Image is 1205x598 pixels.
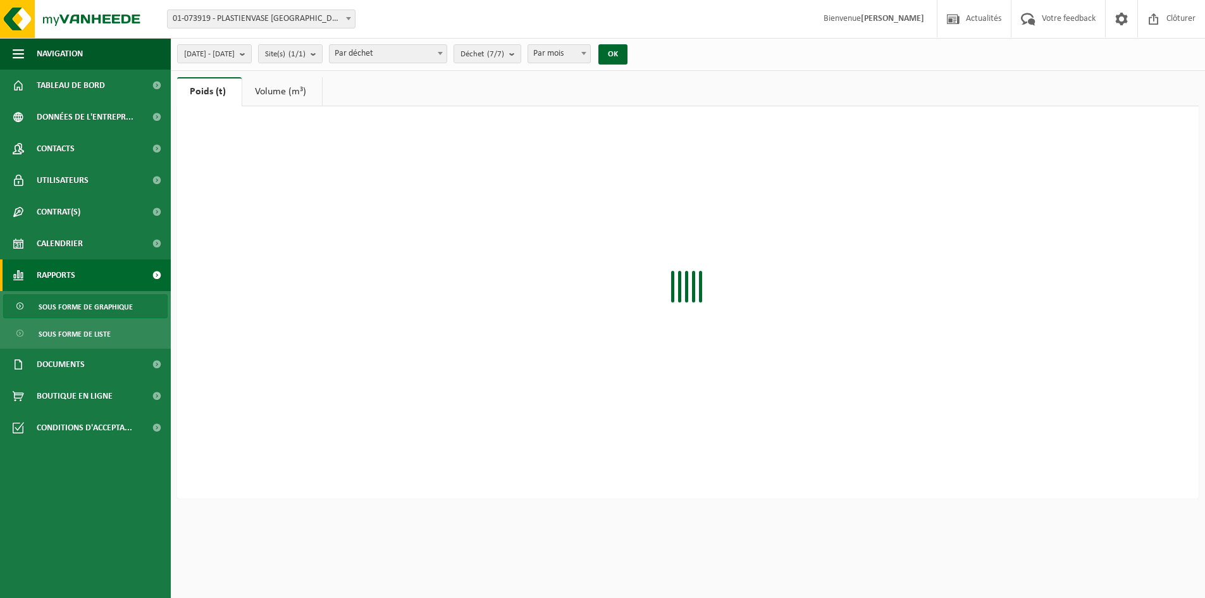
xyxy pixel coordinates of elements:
[330,45,447,63] span: Par déchet
[167,9,355,28] span: 01-073919 - PLASTIENVASE FRANCIA - ARRAS
[3,321,168,346] a: Sous forme de liste
[37,101,133,133] span: Données de l'entrepr...
[598,44,627,65] button: OK
[487,50,504,58] count: (7/7)
[258,44,323,63] button: Site(s)(1/1)
[37,70,105,101] span: Tableau de bord
[37,38,83,70] span: Navigation
[37,412,132,444] span: Conditions d'accepta...
[460,45,504,64] span: Déchet
[177,77,242,106] a: Poids (t)
[329,44,447,63] span: Par déchet
[265,45,306,64] span: Site(s)
[37,196,80,228] span: Contrat(s)
[37,380,113,412] span: Boutique en ligne
[184,45,235,64] span: [DATE] - [DATE]
[177,44,252,63] button: [DATE] - [DATE]
[288,50,306,58] count: (1/1)
[37,165,89,196] span: Utilisateurs
[37,228,83,259] span: Calendrier
[242,77,322,106] a: Volume (m³)
[39,322,111,346] span: Sous forme de liste
[168,10,355,28] span: 01-073919 - PLASTIENVASE FRANCIA - ARRAS
[528,45,590,63] span: Par mois
[3,294,168,318] a: Sous forme de graphique
[37,349,85,380] span: Documents
[861,14,924,23] strong: [PERSON_NAME]
[37,259,75,291] span: Rapports
[37,133,75,165] span: Contacts
[528,44,591,63] span: Par mois
[39,295,133,319] span: Sous forme de graphique
[454,44,521,63] button: Déchet(7/7)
